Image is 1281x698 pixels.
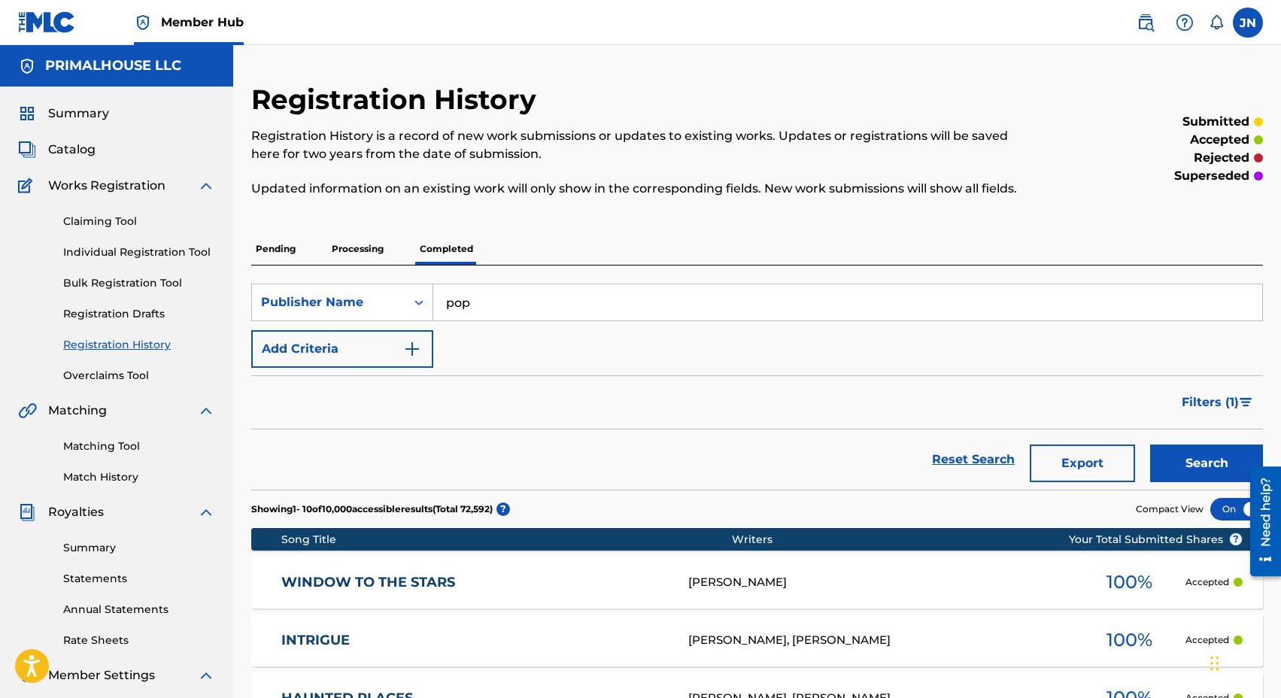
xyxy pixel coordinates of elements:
[251,83,544,117] h2: Registration History
[496,502,510,516] span: ?
[251,180,1031,198] p: Updated information on an existing work will only show in the corresponding fields. New work subm...
[63,275,215,291] a: Bulk Registration Tool
[48,141,96,159] span: Catalog
[45,57,181,74] h5: PRIMALHOUSE LLC
[1190,131,1249,149] p: accepted
[48,177,165,195] span: Works Registration
[1182,113,1249,131] p: submitted
[1150,445,1263,482] button: Search
[261,293,396,311] div: Publisher Name
[48,503,104,521] span: Royalties
[197,666,215,684] img: expand
[327,233,388,265] p: Processing
[18,141,36,159] img: Catalog
[415,233,478,265] p: Completed
[688,574,1073,591] div: [PERSON_NAME]
[63,337,215,353] a: Registration History
[281,532,732,548] div: Song Title
[161,14,244,31] span: Member Hub
[63,214,215,229] a: Claiming Tool
[1136,502,1204,516] span: Compact View
[1137,14,1155,32] img: search
[18,11,76,33] img: MLC Logo
[403,340,421,358] img: 9d2ae6d4665cec9f34b9.svg
[197,402,215,420] img: expand
[1194,149,1249,167] p: rejected
[281,574,668,591] a: WINDOW TO THE STARS
[63,368,215,384] a: Overclaims Tool
[1233,8,1263,38] div: User Menu
[18,105,36,123] img: Summary
[281,632,668,649] a: INTRIGUE
[197,503,215,521] img: expand
[1173,384,1263,421] button: Filters (1)
[1185,575,1229,589] p: Accepted
[18,177,38,195] img: Works Registration
[63,244,215,260] a: Individual Registration Tool
[251,233,300,265] p: Pending
[1210,641,1219,686] div: Drag
[251,330,433,368] button: Add Criteria
[1106,569,1152,596] span: 100 %
[251,502,493,516] p: Showing 1 - 10 of 10,000 accessible results (Total 72,592 )
[924,443,1022,476] a: Reset Search
[63,469,215,485] a: Match History
[251,284,1263,490] form: Search Form
[18,57,36,75] img: Accounts
[1174,167,1249,185] p: superseded
[63,306,215,322] a: Registration Drafts
[1239,461,1281,582] iframe: Resource Center
[1230,533,1242,545] span: ?
[134,14,152,32] img: Top Rightsholder
[48,105,109,123] span: Summary
[1106,627,1152,654] span: 100 %
[18,141,96,159] a: CatalogCatalog
[63,571,215,587] a: Statements
[63,540,215,556] a: Summary
[1209,15,1224,30] div: Notifications
[1170,8,1200,38] div: Help
[197,177,215,195] img: expand
[1185,633,1229,647] p: Accepted
[1206,626,1281,698] iframe: Chat Widget
[1176,14,1194,32] img: help
[1240,398,1252,407] img: filter
[63,633,215,648] a: Rate Sheets
[1182,393,1239,411] span: Filters ( 1 )
[48,666,155,684] span: Member Settings
[48,402,107,420] span: Matching
[63,602,215,618] a: Annual Statements
[18,105,109,123] a: SummarySummary
[732,532,1116,548] div: Writers
[1131,8,1161,38] a: Public Search
[688,632,1073,649] div: [PERSON_NAME], [PERSON_NAME]
[63,439,215,454] a: Matching Tool
[1069,532,1243,548] span: Your Total Submitted Shares
[18,402,37,420] img: Matching
[1030,445,1135,482] button: Export
[18,503,36,521] img: Royalties
[251,127,1031,163] p: Registration History is a record of new work submissions or updates to existing works. Updates or...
